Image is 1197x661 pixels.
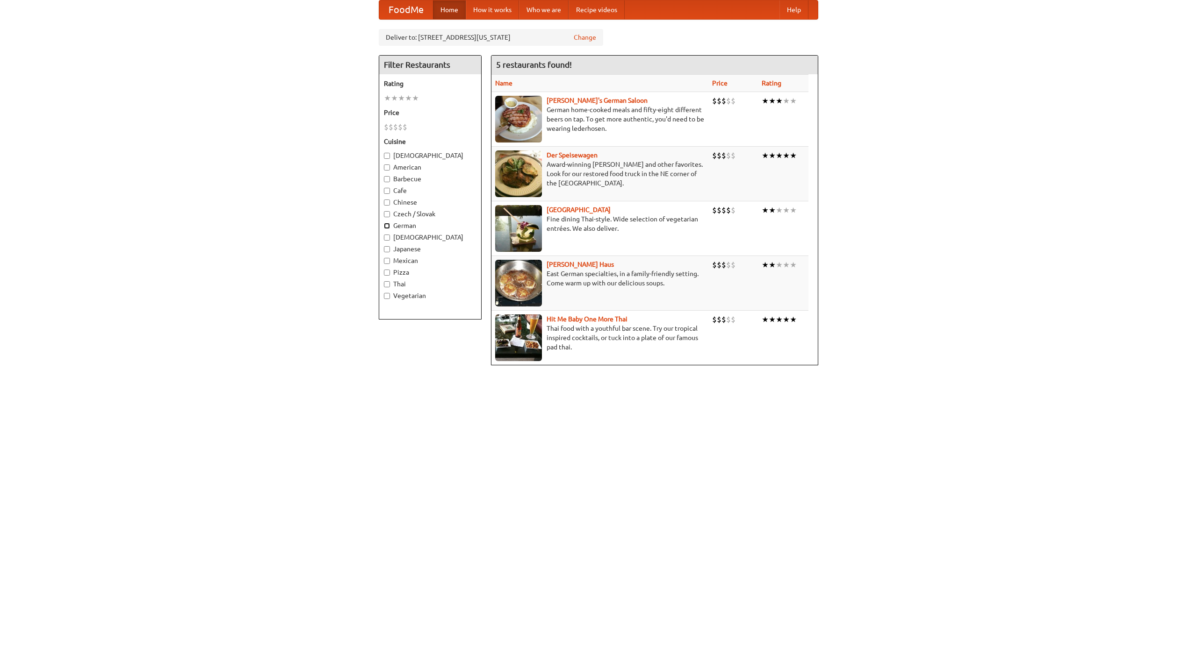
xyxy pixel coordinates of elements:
a: Der Speisewagen [547,151,598,159]
img: esthers.jpg [495,96,542,142]
li: $ [721,260,726,270]
label: German [384,221,476,230]
input: Chinese [384,199,390,206]
li: $ [712,96,717,106]
li: ★ [769,96,776,106]
p: Fine dining Thai-style. Wide selection of vegetarian entrées. We also deliver. [495,214,705,233]
li: ★ [769,150,776,161]
li: ★ [776,314,783,325]
li: $ [403,122,407,132]
h5: Rating [384,79,476,88]
li: $ [389,122,393,132]
li: $ [731,96,736,106]
a: [GEOGRAPHIC_DATA] [547,206,611,213]
li: $ [731,314,736,325]
li: $ [721,314,726,325]
input: Mexican [384,258,390,264]
li: $ [726,314,731,325]
li: ★ [398,93,405,103]
li: $ [721,96,726,106]
li: ★ [762,150,769,161]
li: $ [712,314,717,325]
a: Price [712,79,728,87]
li: ★ [384,93,391,103]
a: Help [779,0,808,19]
input: Cafe [384,188,390,194]
img: kohlhaus.jpg [495,260,542,306]
li: ★ [776,205,783,215]
a: FoodMe [379,0,433,19]
li: ★ [776,260,783,270]
label: [DEMOGRAPHIC_DATA] [384,233,476,242]
input: German [384,223,390,229]
a: Hit Me Baby One More Thai [547,315,627,323]
li: $ [717,205,721,215]
img: babythai.jpg [495,314,542,361]
li: $ [384,122,389,132]
ng-pluralize: 5 restaurants found! [496,60,572,69]
li: ★ [790,96,797,106]
li: ★ [783,96,790,106]
input: Vegetarian [384,293,390,299]
input: [DEMOGRAPHIC_DATA] [384,153,390,159]
label: Pizza [384,268,476,277]
a: Change [574,33,596,42]
div: Deliver to: [STREET_ADDRESS][US_STATE] [379,29,603,46]
input: Pizza [384,270,390,276]
li: ★ [391,93,398,103]
li: $ [726,96,731,106]
li: $ [731,150,736,161]
li: $ [712,150,717,161]
li: $ [712,260,717,270]
li: $ [721,150,726,161]
li: ★ [776,96,783,106]
b: [PERSON_NAME]'s German Saloon [547,97,648,104]
li: ★ [769,260,776,270]
label: [DEMOGRAPHIC_DATA] [384,151,476,160]
label: American [384,163,476,172]
li: ★ [769,205,776,215]
li: ★ [790,150,797,161]
label: Thai [384,279,476,289]
li: ★ [762,260,769,270]
li: $ [731,205,736,215]
label: Mexican [384,256,476,265]
li: $ [393,122,398,132]
li: ★ [790,205,797,215]
li: $ [731,260,736,270]
li: ★ [769,314,776,325]
li: $ [726,260,731,270]
h5: Price [384,108,476,117]
input: [DEMOGRAPHIC_DATA] [384,235,390,241]
a: Who we are [519,0,569,19]
li: ★ [783,150,790,161]
li: ★ [412,93,419,103]
li: ★ [783,205,790,215]
li: ★ [790,314,797,325]
h5: Cuisine [384,137,476,146]
li: $ [726,205,731,215]
label: Chinese [384,198,476,207]
li: ★ [783,260,790,270]
a: [PERSON_NAME] Haus [547,261,614,268]
label: Cafe [384,186,476,195]
li: ★ [762,205,769,215]
h4: Filter Restaurants [379,56,481,74]
p: German home-cooked meals and fifty-eight different beers on tap. To get more authentic, you'd nee... [495,105,705,133]
li: $ [398,122,403,132]
li: ★ [762,96,769,106]
li: $ [717,314,721,325]
li: $ [721,205,726,215]
li: ★ [783,314,790,325]
a: Recipe videos [569,0,625,19]
input: Thai [384,281,390,287]
li: $ [717,150,721,161]
li: ★ [762,314,769,325]
li: $ [717,96,721,106]
a: Home [433,0,466,19]
input: Barbecue [384,176,390,182]
li: $ [712,205,717,215]
img: satay.jpg [495,205,542,252]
